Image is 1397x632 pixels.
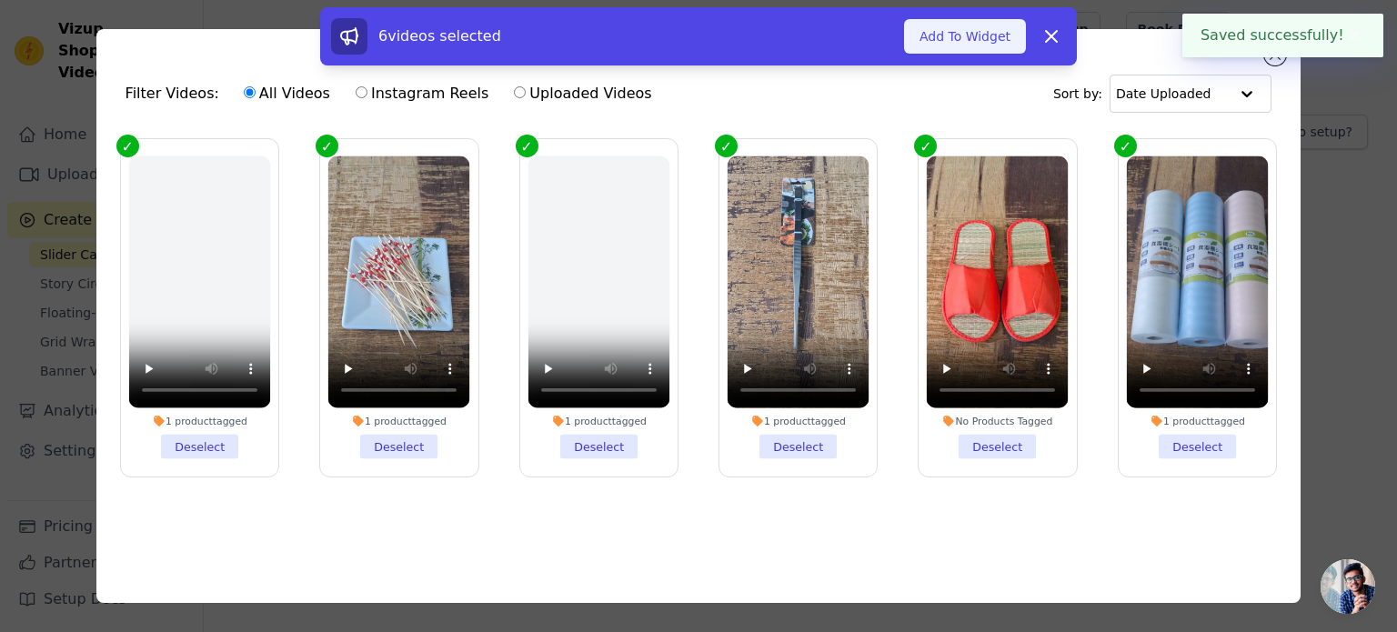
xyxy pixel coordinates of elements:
label: All Videos [243,82,331,105]
div: 1 product tagged [328,416,470,428]
label: Instagram Reels [355,82,489,105]
div: Filter Videos: [126,73,662,115]
div: No Products Tagged [927,416,1069,428]
div: 1 product tagged [728,416,869,428]
span: 6 videos selected [378,27,501,45]
button: Add To Widget [904,19,1026,54]
div: Bate-papo aberto [1321,559,1375,614]
div: 1 product tagged [528,416,669,428]
div: Saved successfully! [1182,14,1383,57]
div: Sort by: [1053,75,1272,113]
button: Close [1344,25,1365,46]
div: 1 product tagged [1127,416,1269,428]
div: 1 product tagged [128,416,270,428]
label: Uploaded Videos [513,82,652,105]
